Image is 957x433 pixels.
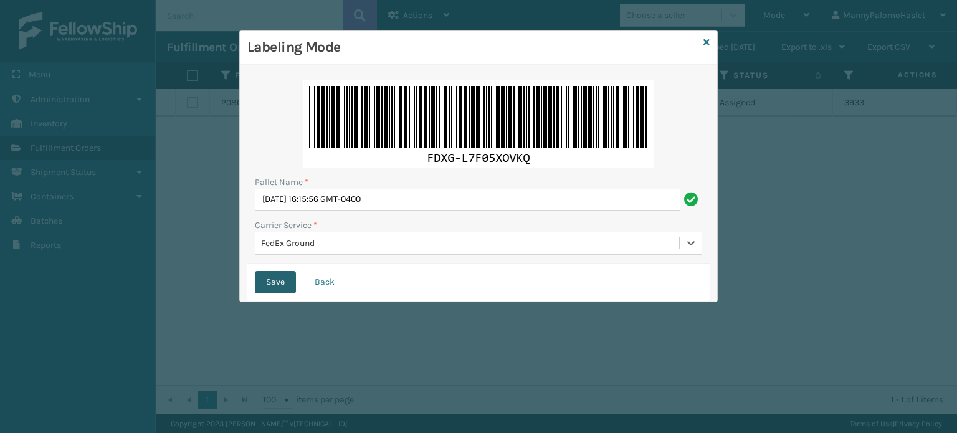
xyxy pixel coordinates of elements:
[247,38,698,57] h3: Labeling Mode
[261,237,680,250] div: FedEx Ground
[255,176,308,189] label: Pallet Name
[255,219,317,232] label: Carrier Service
[255,271,296,293] button: Save
[303,271,346,293] button: Back
[303,80,654,168] img: +5emLvAAAABklEQVQDAHgOFmqjiPOGAAAAAElFTkSuQmCC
